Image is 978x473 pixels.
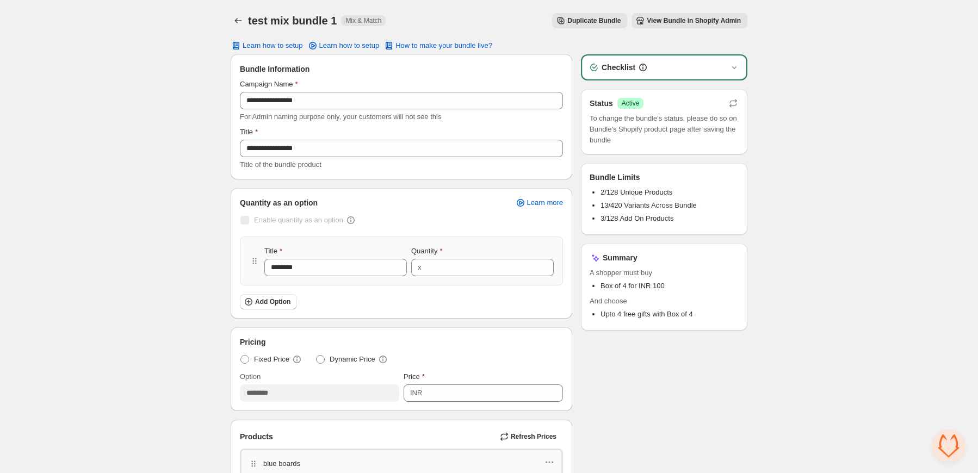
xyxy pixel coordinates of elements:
span: 2/128 Unique Products [601,188,672,196]
span: View Bundle in Shopify Admin [647,16,741,25]
span: Mix & Match [345,16,381,25]
span: How to make your bundle live? [395,41,492,50]
p: blue boards [263,458,300,469]
label: Title [264,246,282,257]
label: Title [240,127,258,138]
span: Pricing [240,337,265,347]
span: Active [622,99,640,108]
div: INR [410,388,422,399]
label: Price [404,371,425,382]
button: Refresh Prices [496,429,563,444]
span: Add Option [255,297,290,306]
h3: Checklist [602,62,635,73]
span: Fixed Price [254,354,289,365]
span: For Admin naming purpose only, your customers will not see this [240,113,441,121]
div: x [418,262,422,273]
h3: Status [590,98,613,109]
span: And choose [590,296,739,307]
h3: Bundle Limits [590,172,640,183]
span: Learn how to setup [243,41,303,50]
span: Refresh Prices [511,432,556,441]
span: 13/420 Variants Across Bundle [601,201,697,209]
button: View Bundle in Shopify Admin [632,13,747,28]
span: A shopper must buy [590,267,739,278]
span: To change the bundle's status, please do so on Bundle's Shopify product page after saving the bundle [590,113,739,146]
a: Learn more [509,195,570,210]
span: Enable quantity as an option [254,216,343,224]
label: Campaign Name [240,79,298,90]
button: Add Option [240,294,297,309]
span: Learn how to setup [319,41,380,50]
button: Duplicate Bundle [552,13,627,28]
span: Learn more [527,198,563,207]
span: Quantity as an option [240,197,318,208]
button: Back [231,13,246,28]
h3: Summary [603,252,637,263]
span: Duplicate Bundle [567,16,621,25]
label: Option [240,371,261,382]
span: 3/128 Add On Products [601,214,673,222]
label: Quantity [411,246,442,257]
button: How to make your bundle live? [377,38,499,53]
span: Bundle Information [240,64,310,74]
span: Dynamic Price [330,354,375,365]
span: Title of the bundle product [240,160,321,169]
li: Upto 4 free gifts with Box of 4 [601,309,739,320]
h1: test mix bundle 1 [248,14,337,27]
a: Open chat [932,430,965,462]
span: Products [240,431,273,442]
li: Box of 4 for INR 100 [601,281,739,291]
button: Learn how to setup [224,38,310,53]
a: Learn how to setup [301,38,386,53]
